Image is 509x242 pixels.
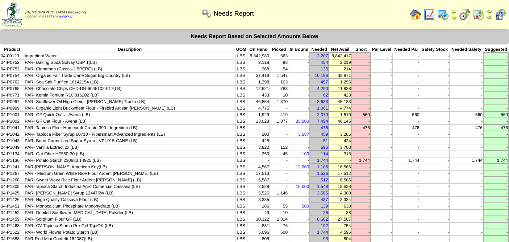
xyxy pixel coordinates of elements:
[420,66,450,72] td: -
[0,92,24,98] td: 04-P0771
[247,79,270,85] td: 1,398
[288,92,310,98] td: -
[420,118,450,124] td: -
[371,66,393,72] td: -
[235,111,247,118] td: LBS
[450,151,483,157] td: -
[321,204,328,209] a: 139
[450,105,483,111] td: -
[321,60,328,65] a: 454
[317,53,328,58] a: 3,207
[371,72,393,79] td: -
[371,144,393,151] td: -
[483,92,509,98] td: -
[288,46,310,53] th: In Bound
[393,98,420,105] td: -
[288,124,310,131] td: -
[371,105,393,111] td: -
[288,79,310,85] td: -
[420,105,450,111] td: -
[393,105,420,111] td: -
[317,230,328,235] a: 1,744
[270,59,288,66] td: 98
[450,59,483,66] td: -
[247,131,270,138] td: 200
[483,66,509,72] td: -
[247,59,270,66] td: 2,118
[270,105,288,111] td: -
[2,2,22,26] img: zoroco-logo-small.webp
[450,66,483,72] td: -
[393,59,420,66] td: -
[270,138,288,144] td: -
[393,164,420,170] td: -
[352,72,371,79] td: -
[0,144,24,151] td: 04-P1049
[450,144,483,151] td: -
[235,59,247,66] td: LBS
[235,85,247,92] td: LBS
[298,132,309,137] a: 3,087
[288,98,310,105] td: -
[288,105,310,111] td: -
[352,131,371,138] td: -
[371,92,393,98] td: -
[25,11,86,15] span: [DEMOGRAPHIC_DATA] Packaging
[352,144,371,151] td: -
[450,85,483,92] td: -
[24,98,235,105] td: PAR- Sunflower Oil High Oleic - [PERSON_NAME] Tradin (LB)
[296,184,309,189] a: 16,000
[483,98,509,105] td: -
[483,59,509,66] td: -
[483,111,509,118] td: 560
[24,118,235,124] td: PAR- GF Oat Flour - Avena (LB)
[247,72,270,79] td: 37,418
[247,164,270,170] td: 4,567
[483,46,509,53] th: Suggested
[352,138,371,144] td: -
[393,131,420,138] td: -
[296,119,309,124] a: 35,000
[371,59,393,66] td: -
[270,92,288,98] td: 10
[329,59,351,66] td: 2,019
[302,151,309,156] a: 100
[235,66,247,72] td: LBS
[288,138,310,144] td: -
[317,190,328,196] a: 3,585
[371,98,393,105] td: -
[270,98,288,105] td: 1,370
[270,151,288,157] td: 45
[24,59,235,66] td: PAR- Baking Soda Solvay USP 1(LB)
[270,157,288,164] td: -
[247,170,270,177] td: 17,513
[247,138,270,144] td: 425
[329,118,351,124] td: 46,145
[270,85,288,92] td: 783
[352,92,371,98] td: -
[450,157,483,164] td: 1,744
[321,197,328,202] a: 437
[450,164,483,170] td: -
[483,138,509,144] td: -
[317,184,328,189] a: 1,548
[371,124,393,131] td: -
[393,72,420,79] td: -
[371,131,393,138] td: -
[450,53,483,59] td: -
[483,53,509,59] td: -
[371,85,393,92] td: -
[393,92,420,98] td: -
[393,53,420,59] td: -
[247,98,270,105] td: 46,554
[288,72,310,79] td: -
[483,144,509,151] td: -
[0,151,24,157] td: 04-P1134
[393,46,420,53] th: Needed Par
[235,46,247,53] th: UOM
[60,15,72,19] a: (logout)
[451,15,457,20] img: arrowright.gif
[24,79,235,85] td: PAR- Sea Salt Purified 16142154 (LB)
[24,66,235,72] td: PAR- Cinnamon (Cassia-2.5PERC) (LB)
[420,111,450,118] td: -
